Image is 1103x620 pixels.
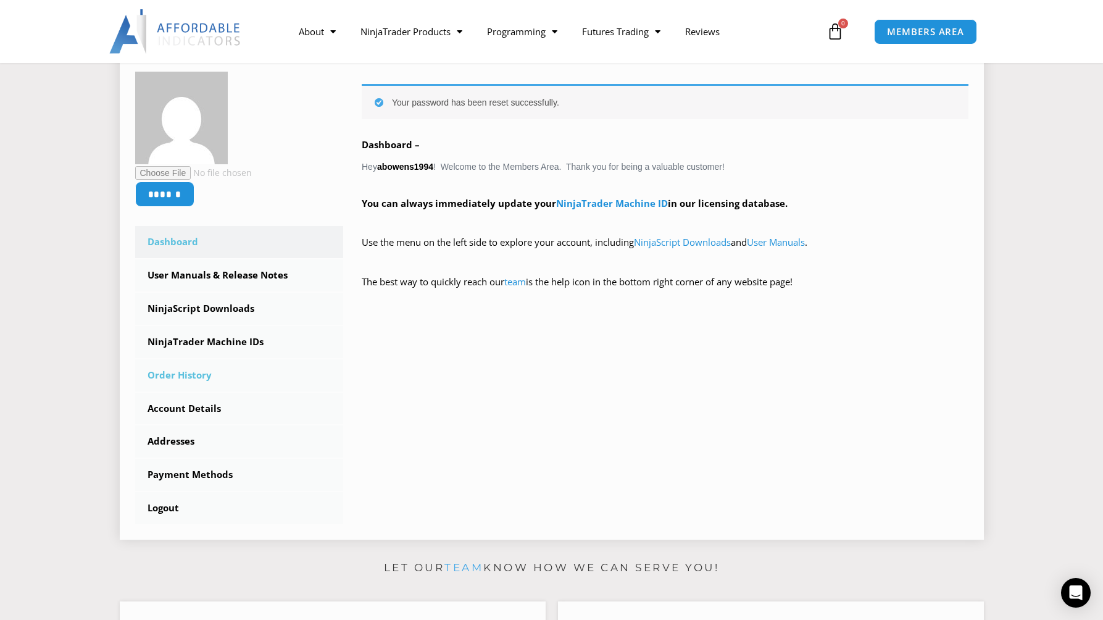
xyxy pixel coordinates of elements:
[475,17,570,46] a: Programming
[120,558,984,578] p: Let our know how we can serve you!
[747,236,805,248] a: User Manuals
[362,138,420,151] b: Dashboard –
[348,17,475,46] a: NinjaTrader Products
[444,561,483,574] a: team
[377,162,433,172] strong: abowens1994
[135,226,344,258] a: Dashboard
[362,197,788,209] strong: You can always immediately update your in our licensing database.
[286,17,348,46] a: About
[556,197,668,209] a: NinjaTrader Machine ID
[135,393,344,425] a: Account Details
[135,425,344,458] a: Addresses
[504,275,526,288] a: team
[838,19,848,28] span: 0
[135,259,344,291] a: User Manuals & Release Notes
[135,492,344,524] a: Logout
[109,9,242,54] img: LogoAI | Affordable Indicators – NinjaTrader
[887,27,964,36] span: MEMBERS AREA
[874,19,977,44] a: MEMBERS AREA
[135,293,344,325] a: NinjaScript Downloads
[135,72,228,164] img: 8efe820480cd0877b01c6c6d3f9117359dbf8235de5d482a3dbc45c4fb62e592
[135,359,344,392] a: Order History
[135,226,344,524] nav: Account pages
[286,17,823,46] nav: Menu
[135,326,344,358] a: NinjaTrader Machine IDs
[135,459,344,491] a: Payment Methods
[808,14,862,49] a: 0
[362,234,968,269] p: Use the menu on the left side to explore your account, including and .
[634,236,731,248] a: NinjaScript Downloads
[362,274,968,308] p: The best way to quickly reach our is the help icon in the bottom right corner of any website page!
[362,84,968,308] div: Hey ! Welcome to the Members Area. Thank you for being a valuable customer!
[673,17,732,46] a: Reviews
[1061,578,1091,608] div: Open Intercom Messenger
[570,17,673,46] a: Futures Trading
[362,84,968,119] div: Your password has been reset successfully.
